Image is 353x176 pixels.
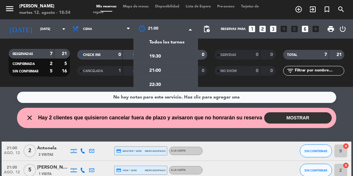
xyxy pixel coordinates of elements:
span: 19:30 [149,53,161,60]
span: NO SHOW [220,69,237,73]
i: add_circle_outline [295,5,302,13]
span: CANCELADA [83,69,103,73]
button: menu [5,4,14,16]
span: 2 Visitas [39,152,53,157]
span: Hay 2 clientes que quisieron cancelar fuera de plazo y avisaron que no honrarán su reserva [38,114,262,122]
i: turned_in_not [323,5,331,13]
strong: 0 [256,69,258,73]
strong: 21 [62,51,68,56]
span: mercadopago [145,149,165,153]
span: SIN CONFIRMAR [304,169,327,172]
div: [PERSON_NAME] [37,164,69,171]
strong: 0 [202,52,206,57]
strong: 0 [202,69,206,73]
span: SERVIDAS [220,53,236,57]
strong: 7 [325,52,327,57]
span: A LA CARTA [171,169,186,171]
span: mercadopago [145,168,165,172]
strong: 1 [118,69,121,73]
span: Mapa de mesas [120,5,152,8]
span: Cena [83,27,92,31]
span: CONFIRMADA [13,62,35,66]
span: 22:30 [149,81,161,88]
div: No hay notas para este servicio. Haz clic para agregar una [113,94,240,101]
span: ago. 12 [4,151,20,158]
span: master * 6059 [116,148,142,153]
span: visa * 2648 [116,168,136,173]
i: looks_two [258,25,267,33]
span: 21:00 [4,163,20,171]
span: RESERVADAS [13,52,33,56]
button: MOSTRAR [264,112,332,124]
span: Todos los turnos [149,39,184,46]
strong: 6 [133,69,137,73]
input: Filtrar por nombre... [294,67,344,74]
i: add_box [311,25,320,33]
i: power_settings_new [339,25,347,33]
i: close [26,114,34,122]
span: SIN CONFIRMAR [13,70,38,73]
span: CHECK INS [83,53,101,57]
strong: 0 [256,52,258,57]
div: [PERSON_NAME] [19,3,70,10]
i: cancel [343,162,349,169]
i: looks_5 [290,25,299,33]
div: LOG OUT [337,19,348,39]
strong: 5 [50,69,52,73]
i: search [337,5,345,13]
strong: 2 [50,61,52,66]
span: 21:00 [148,26,158,32]
span: SIN CONFIRMAR [304,149,327,153]
strong: 7 [50,51,52,56]
span: Disponibilidad [152,5,182,8]
span: Pre-acceso [214,5,238,8]
i: looks_3 [269,25,277,33]
i: looks_6 [301,25,309,33]
div: Antonela [37,144,69,152]
div: martes 12. agosto - 18:54 [19,10,70,16]
span: 2 [23,144,36,157]
strong: 0 [133,52,137,57]
span: Lista de Espera [182,5,214,8]
button: SIN CONFIRMAR [300,144,332,157]
strong: 0 [270,69,274,73]
span: Mis reservas [93,5,120,8]
i: credit_card [116,148,121,153]
span: 21:00 [149,67,161,74]
i: exit_to_app [309,5,317,13]
span: Reservas para [221,27,246,31]
span: pending_actions [203,25,210,33]
i: menu [5,4,14,14]
span: A LA CARTA [171,150,186,152]
i: looks_4 [280,25,288,33]
span: TOTAL [287,53,297,57]
i: [DATE] [5,22,37,36]
i: arrow_drop_down [60,25,68,33]
i: cancel [343,143,349,149]
i: looks_one [248,25,256,33]
strong: 16 [62,69,68,73]
span: print [327,25,335,33]
i: credit_card [116,168,121,173]
span: 21:00 [4,144,20,151]
strong: 21 [337,52,343,57]
strong: 5 [64,61,68,66]
i: filter_list [286,67,294,75]
strong: 0 [118,52,121,57]
strong: 0 [270,52,274,57]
